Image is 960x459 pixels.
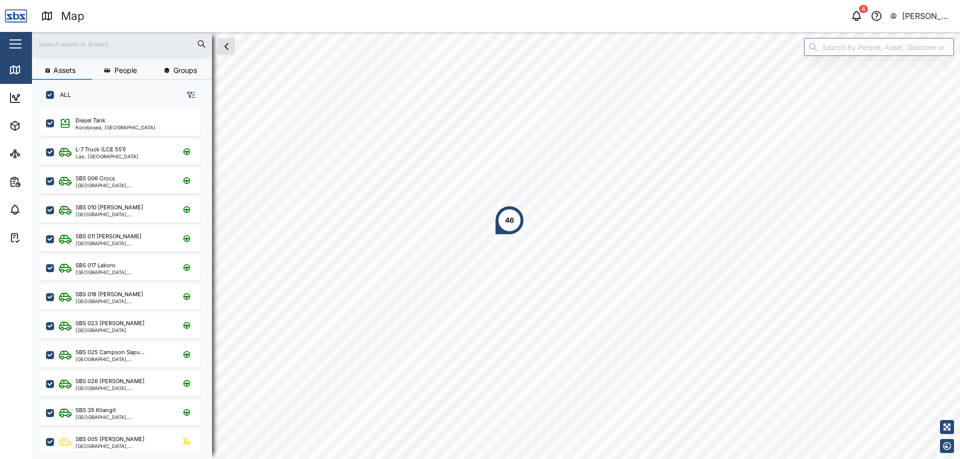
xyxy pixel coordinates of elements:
input: Search by People, Asset, Geozone or Place [804,38,954,56]
span: Assets [53,67,75,74]
div: Tasks [26,232,53,243]
div: Map marker [494,205,524,235]
div: SBS 023 [PERSON_NAME] [75,319,144,328]
div: SBS 017 Lakoro [75,261,115,270]
div: SBS 010 [PERSON_NAME] [75,203,143,212]
div: grid [40,107,211,451]
div: [GEOGRAPHIC_DATA], [GEOGRAPHIC_DATA] [75,357,171,362]
div: [GEOGRAPHIC_DATA], [GEOGRAPHIC_DATA] [75,299,171,304]
div: [GEOGRAPHIC_DATA], [GEOGRAPHIC_DATA] [75,386,171,391]
div: Reports [26,176,60,187]
div: Korobosea, [GEOGRAPHIC_DATA] [75,125,155,130]
div: [PERSON_NAME] SBS [902,10,951,22]
div: [GEOGRAPHIC_DATA], [GEOGRAPHIC_DATA] [75,415,171,420]
img: Main Logo [5,5,27,27]
div: Assets [26,120,57,131]
input: Search assets or drivers [38,36,206,51]
div: [GEOGRAPHIC_DATA] [75,328,144,333]
div: [GEOGRAPHIC_DATA], [GEOGRAPHIC_DATA] [75,270,171,275]
div: Map [61,7,84,25]
div: Diesel Tank [75,116,105,125]
div: SBS 018 [PERSON_NAME] [75,290,143,299]
div: 46 [505,215,514,226]
span: People [114,67,137,74]
div: Lae, [GEOGRAPHIC_DATA] [75,154,138,159]
div: SBS 011 [PERSON_NAME] [75,232,141,241]
label: ALL [54,91,71,99]
button: [PERSON_NAME] SBS [889,9,952,23]
div: SBS 025 Campson Sapu... [75,348,144,357]
div: SBS 35 Kilangit [75,406,116,415]
div: Dashboard [26,92,71,103]
div: [GEOGRAPHIC_DATA], [GEOGRAPHIC_DATA] [75,444,171,449]
span: Groups [173,67,197,74]
div: Map [26,64,48,75]
div: SBS 006 Crocs [75,174,115,183]
div: Sites [26,148,50,159]
div: SBS 026 [PERSON_NAME] [75,377,144,386]
div: Alarms [26,204,57,215]
div: SBS 005 [PERSON_NAME] [75,435,144,444]
div: L-7 Truck (LCE 551) [75,145,126,154]
div: [GEOGRAPHIC_DATA], [GEOGRAPHIC_DATA] [75,241,171,246]
div: 4 [859,5,868,13]
div: [GEOGRAPHIC_DATA], [GEOGRAPHIC_DATA] [75,212,171,217]
div: [GEOGRAPHIC_DATA], [GEOGRAPHIC_DATA] [75,183,171,188]
canvas: Map [32,32,960,459]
